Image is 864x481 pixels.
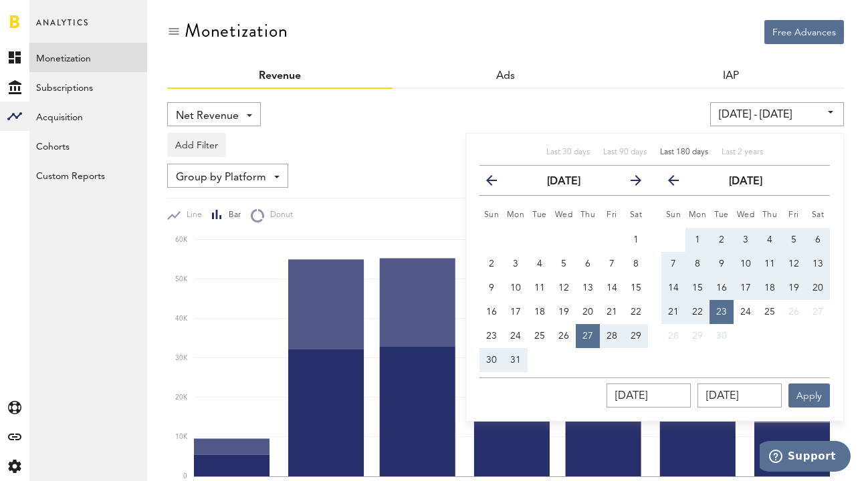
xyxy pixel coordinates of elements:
button: 25 [758,300,782,324]
span: 8 [695,259,700,269]
button: 20 [806,276,830,300]
span: 4 [767,235,772,245]
button: 31 [504,348,528,372]
span: 16 [716,283,727,293]
span: 22 [631,307,641,317]
button: 4 [528,252,552,276]
span: 15 [631,283,641,293]
button: 28 [600,324,624,348]
button: 2 [710,228,734,252]
span: 6 [585,259,590,269]
a: Cohorts [29,131,147,160]
a: Monetization [29,43,147,72]
button: 30 [479,348,504,372]
button: 17 [734,276,758,300]
span: Donut [264,210,293,221]
small: Sunday [484,211,500,219]
span: 17 [740,283,751,293]
span: 30 [716,331,727,341]
text: 60K [175,236,188,243]
button: 6 [806,228,830,252]
button: 12 [782,252,806,276]
text: 10K [175,434,188,440]
strong: [DATE] [547,176,580,187]
text: 30K [175,355,188,361]
span: 10 [740,259,751,269]
button: 9 [710,252,734,276]
span: 21 [607,307,617,317]
span: 24 [740,307,751,317]
text: 40K [175,315,188,322]
span: 12 [558,283,569,293]
button: 8 [685,252,710,276]
a: Acquisition [29,102,147,131]
span: 30 [486,355,497,365]
button: 7 [600,252,624,276]
span: 9 [719,259,724,269]
span: Last 180 days [660,148,708,156]
button: 3 [504,252,528,276]
button: 19 [782,276,806,300]
div: Monetization [185,20,288,41]
button: 15 [624,276,648,300]
small: Monday [689,211,707,219]
button: 11 [528,276,552,300]
small: Wednesday [737,211,755,219]
button: 11 [758,252,782,276]
button: 24 [734,300,758,324]
span: 18 [764,283,775,293]
button: 22 [685,300,710,324]
text: 0 [183,473,187,480]
button: 18 [758,276,782,300]
button: 29 [685,324,710,348]
span: Last 90 days [603,148,647,156]
button: 21 [600,300,624,324]
span: 18 [534,307,545,317]
span: 25 [534,331,545,341]
span: 4 [537,259,542,269]
button: 29 [624,324,648,348]
a: Revenue [259,71,301,82]
button: 12 [552,276,576,300]
span: 13 [582,283,593,293]
button: 1 [685,228,710,252]
button: 9 [479,276,504,300]
button: Free Advances [764,20,844,44]
small: Friday [607,211,617,219]
small: Thursday [762,211,778,219]
button: 19 [552,300,576,324]
button: 28 [661,324,685,348]
span: 26 [788,307,799,317]
button: 14 [600,276,624,300]
small: Saturday [812,211,825,219]
span: 17 [510,307,521,317]
span: 5 [561,259,566,269]
span: 28 [607,331,617,341]
span: 23 [716,307,727,317]
strong: [DATE] [729,176,762,187]
button: 5 [782,228,806,252]
text: 20K [175,394,188,401]
span: 14 [668,283,679,293]
span: 12 [788,259,799,269]
span: 25 [764,307,775,317]
button: 10 [504,276,528,300]
button: 5 [552,252,576,276]
button: 10 [734,252,758,276]
small: Friday [788,211,799,219]
span: 22 [692,307,703,317]
small: Tuesday [714,211,729,219]
span: 21 [668,307,679,317]
button: 15 [685,276,710,300]
span: 28 [668,331,679,341]
a: IAP [723,71,739,82]
span: 15 [692,283,703,293]
span: 3 [743,235,748,245]
button: 26 [782,300,806,324]
span: 10 [510,283,521,293]
button: 7 [661,252,685,276]
span: 16 [486,307,497,317]
span: 27 [813,307,823,317]
small: Thursday [580,211,596,219]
